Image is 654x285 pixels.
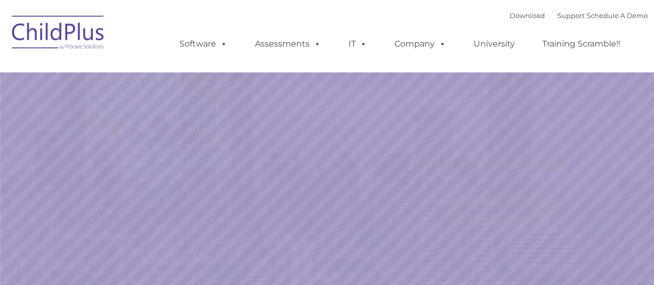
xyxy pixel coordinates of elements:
a: Schedule A Demo [587,11,648,20]
a: IT [338,34,377,54]
a: Download [510,11,545,20]
a: Software [169,34,238,54]
a: Assessments [245,34,331,54]
font: | [510,11,648,20]
img: ChildPlus by Procare Solutions [7,8,110,60]
a: Company [384,34,457,54]
a: Support [557,11,585,20]
a: Training Scramble!! [532,34,631,54]
a: University [463,34,525,54]
a: Learn More [444,195,555,224]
